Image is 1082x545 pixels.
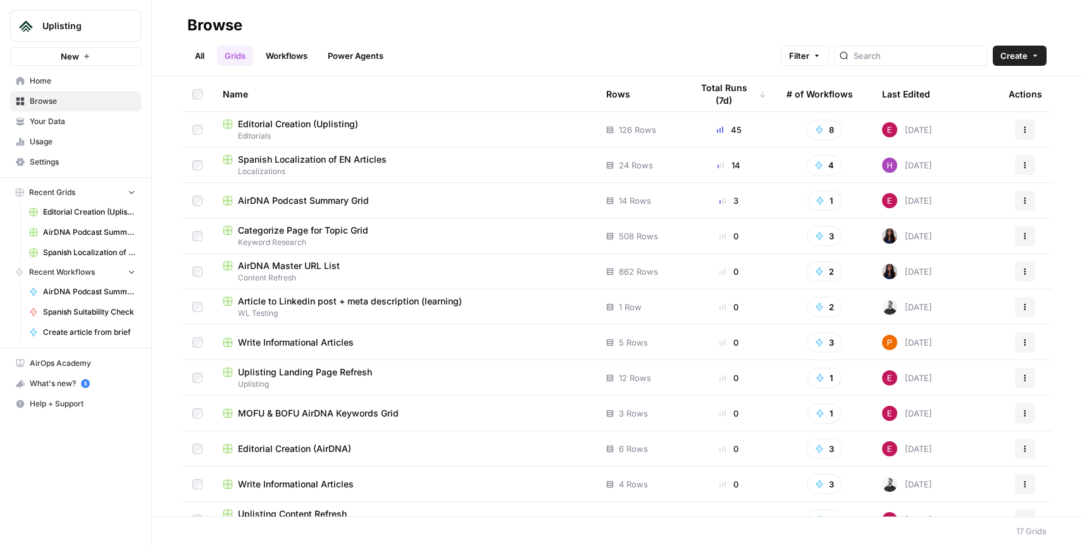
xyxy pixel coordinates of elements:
a: Home [10,71,141,91]
span: Recent Grids [29,187,75,198]
span: Filter [789,49,809,62]
div: [DATE] [882,122,932,137]
div: # of Workflows [787,77,853,111]
a: AirDNA Podcast Summary [23,282,141,302]
button: 2 [807,297,842,317]
span: Browse [30,96,135,107]
span: 4 Rows [619,478,648,491]
div: 3 [692,194,766,207]
button: Filter [781,46,829,66]
div: [DATE] [882,229,932,244]
div: [DATE] [882,370,932,385]
span: Spanish Suitability Check [43,306,135,318]
a: Categorize Page for Topic GridKeyword Research [223,224,586,248]
span: Uplisting [223,379,586,390]
div: 0 [692,407,766,420]
button: 8 [807,120,842,140]
a: Browse [10,91,141,111]
div: [DATE] [882,406,932,421]
div: Browse [187,15,242,35]
button: 1 [807,403,842,423]
text: 5 [84,380,87,387]
div: [DATE] [882,264,932,279]
span: Keyword Research [223,237,586,248]
button: New [10,47,141,66]
div: 0 [692,372,766,384]
a: Uplisting Content RefreshUplisting [223,508,586,532]
div: [DATE] [882,441,932,456]
span: Editorial Creation (Uplisting) [43,206,135,218]
span: AirDNA Podcast Summary [43,286,135,298]
div: 14 [692,159,766,172]
button: 1 [807,368,842,388]
span: MOFU & BOFU AirDNA Keywords Grid [238,407,399,420]
span: 5 Rows [619,336,648,349]
div: Actions [1009,77,1042,111]
img: s3daeat8gwktyg8b6fk5sb8x1vos [882,158,897,173]
div: What's new? [11,374,140,393]
button: Create [993,46,1047,66]
a: Write Informational Articles [223,478,586,491]
a: Uplisting Landing Page RefreshUplisting [223,366,586,390]
a: All [187,46,212,66]
button: Recent Workflows [10,263,141,282]
div: 0 [692,230,766,242]
a: AirDNA Master URL ListContent Refresh [223,260,586,284]
a: Spanish Localization of EN ArticlesLocalizations [223,153,586,177]
span: AirDNA Podcast Summary Grid [238,194,369,207]
img: rox323kbkgutb4wcij4krxobkpon [882,229,897,244]
button: 3 [807,439,842,459]
a: Article to Linkedin post + meta description (learning)WL Testing [223,295,586,319]
span: Usage [30,136,135,147]
button: 3 [807,226,842,246]
button: Workspace: Uplisting [10,10,141,42]
div: 0 [692,301,766,313]
span: 6 Rows [619,442,648,455]
button: 4 [806,155,842,175]
span: Uplisting Content Refresh [238,508,347,520]
a: Settings [10,152,141,172]
img: Uplisting Logo [15,15,37,37]
div: 45 [692,123,766,136]
a: Editorial Creation (Uplisting)Editorials [223,118,586,142]
div: [DATE] [882,193,932,208]
span: Categorize Page for Topic Grid [238,224,368,237]
a: 5 [81,379,90,388]
img: tk4fd38h7lsi92jkuiz1rjly28yk [882,477,897,492]
span: WL Testing [223,308,586,319]
span: Write Informational Articles [238,478,354,491]
span: Create article from brief [43,327,135,338]
img: 6hq96n2leobrsvlurjgw6fk7c669 [882,370,897,385]
span: 24 Rows [619,159,653,172]
a: Workflows [258,46,315,66]
div: Total Runs (7d) [692,77,766,111]
a: Write Informational Articles [223,336,586,349]
a: Editorial Creation (Uplisting) [23,202,141,222]
button: 2 [807,261,842,282]
span: Editorial Creation (Uplisting) [238,118,358,130]
img: 6hq96n2leobrsvlurjgw6fk7c669 [882,406,897,421]
a: Power Agents [320,46,391,66]
div: [DATE] [882,299,932,315]
div: 17 Grids [1016,525,1047,537]
button: 3 [807,474,842,494]
input: Search [854,49,982,62]
span: Localizations [223,166,586,177]
img: 6hq96n2leobrsvlurjgw6fk7c669 [882,441,897,456]
span: Uplisting [42,20,119,32]
span: Editorials [223,130,586,142]
button: 3 [807,332,842,353]
span: 1 Row [619,301,642,313]
a: Spanish Localization of EN Articles [23,242,141,263]
a: AirDNA Podcast Summary Grid [23,222,141,242]
span: Help + Support [30,398,135,410]
span: 144 Rows [619,513,656,526]
img: 6hq96n2leobrsvlurjgw6fk7c669 [882,512,897,527]
a: Grids [217,46,253,66]
span: New [61,50,79,63]
span: AirOps Academy [30,358,135,369]
span: Your Data [30,116,135,127]
button: Recent Grids [10,183,141,202]
img: 6hq96n2leobrsvlurjgw6fk7c669 [882,122,897,137]
div: 0 [692,513,766,526]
